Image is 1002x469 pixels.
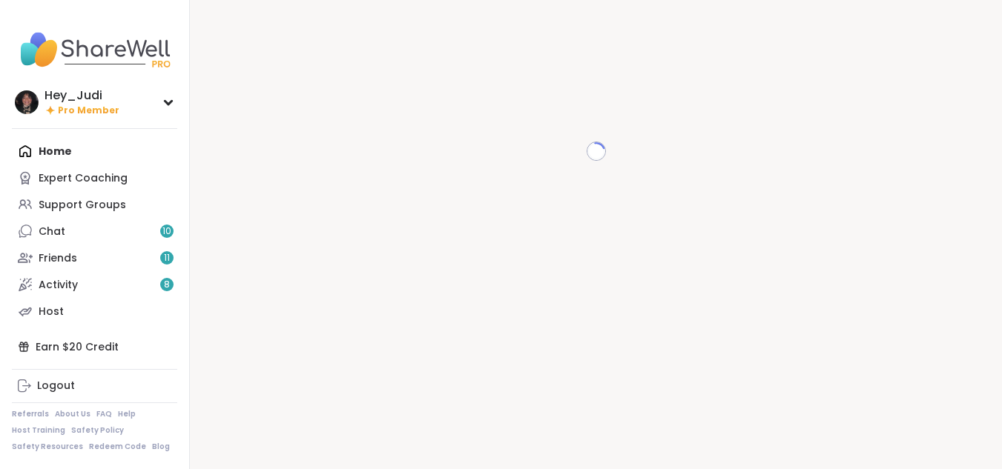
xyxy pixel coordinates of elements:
img: Hey_Judi [15,90,39,114]
img: ShareWell Nav Logo [12,24,177,76]
span: 10 [162,225,171,238]
div: Hey_Judi [45,87,119,104]
a: About Us [55,409,90,419]
div: Host [39,305,64,319]
a: Redeem Code [89,442,146,452]
a: FAQ [96,409,112,419]
span: 8 [164,279,170,291]
a: Referrals [12,409,49,419]
div: Activity [39,278,78,293]
a: Activity8 [12,271,177,298]
div: Support Groups [39,198,126,213]
a: Help [118,409,136,419]
a: Friends11 [12,245,177,271]
a: Host [12,298,177,325]
a: Safety Resources [12,442,83,452]
a: Host Training [12,425,65,436]
div: Chat [39,224,65,239]
div: Logout [37,379,75,393]
div: Expert Coaching [39,171,128,186]
a: Logout [12,373,177,399]
a: Support Groups [12,191,177,218]
span: Pro Member [58,104,119,117]
a: Expert Coaching [12,164,177,191]
a: Blog [152,442,170,452]
span: 11 [164,252,170,265]
a: Safety Policy [71,425,124,436]
div: Earn $20 Credit [12,333,177,360]
a: Chat10 [12,218,177,245]
div: Friends [39,251,77,266]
